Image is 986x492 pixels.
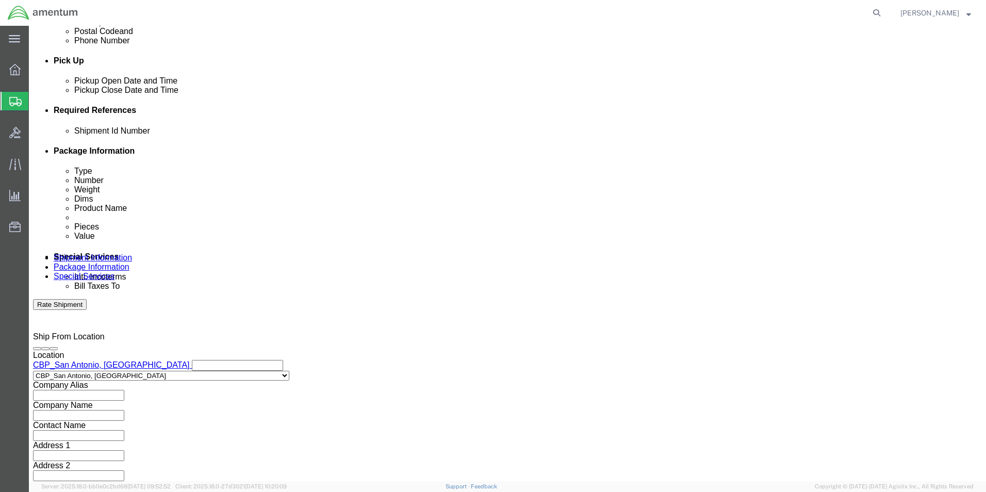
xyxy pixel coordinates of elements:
a: Feedback [471,483,497,489]
span: [DATE] 10:20:09 [245,483,287,489]
span: ALISON GODOY [900,7,959,19]
span: Copyright © [DATE]-[DATE] Agistix Inc., All Rights Reserved [815,482,974,491]
span: Server: 2025.18.0-bb0e0c2bd68 [41,483,171,489]
img: logo [7,5,78,21]
button: [PERSON_NAME] [900,7,972,19]
a: Support [446,483,471,489]
iframe: FS Legacy Container [29,26,986,481]
span: [DATE] 09:52:52 [127,483,171,489]
span: Client: 2025.18.0-27d3021 [175,483,287,489]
